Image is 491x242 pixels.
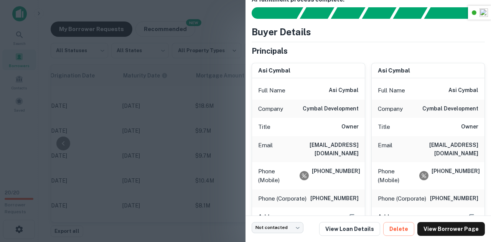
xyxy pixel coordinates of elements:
p: Title [258,122,270,132]
p: Phone (Mobile) [258,167,297,185]
div: Documents found, AI parsing details... [331,7,365,19]
div: Principals found, still searching for contact information. This may take time... [393,7,427,19]
iframe: Chat Widget [453,181,491,217]
h6: [PHONE_NUMBER] [312,167,359,185]
h6: [EMAIL_ADDRESS][DOMAIN_NAME] [276,141,359,158]
a: [STREET_ADDRESS] [404,214,464,222]
p: Phone (Corporate) [258,194,306,203]
p: Company [258,104,283,114]
h6: [PHONE_NUMBER] [430,194,478,203]
h6: cymbal development [422,104,478,114]
h6: cymbal development [303,104,359,114]
h6: [PHONE_NUMBER] [310,194,359,203]
p: Full Name [378,86,405,95]
h6: asi cymbal [258,66,290,75]
p: Email [258,141,273,158]
a: View Borrower Page [417,222,485,236]
p: Phone (Mobile) [378,167,416,185]
p: Address [258,212,281,224]
div: Requests to not be contacted at this number [300,171,309,180]
h6: asi cymbal [378,66,410,75]
div: AI fulfillment process complete. [424,7,485,19]
button: Delete [383,222,414,236]
div: Principals found, AI now looking for contact information... [362,7,396,19]
div: Sending borrower request to AI... [242,7,300,19]
p: Phone (Corporate) [378,194,426,203]
p: Full Name [258,86,285,95]
h5: Principals [252,45,288,57]
p: Email [378,141,392,158]
div: Not contacted [252,222,303,233]
p: Address [378,212,400,224]
h6: asi cymbal [329,86,359,95]
h6: [EMAIL_ADDRESS][DOMAIN_NAME] [395,141,478,158]
p: Company [378,104,403,114]
div: Your request is received and processing... [300,7,334,19]
div: Requests to not be contacted at this number [419,171,428,180]
h6: asi cymbal [448,86,478,95]
button: Copy Address [347,212,359,224]
h6: Owner [461,122,478,132]
h4: Buyer Details [252,25,311,39]
p: Title [378,122,390,132]
h6: [PHONE_NUMBER] [432,167,478,185]
a: View Loan Details [319,222,380,236]
h6: Owner [341,122,359,132]
a: [STREET_ADDRESS] [284,214,344,222]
